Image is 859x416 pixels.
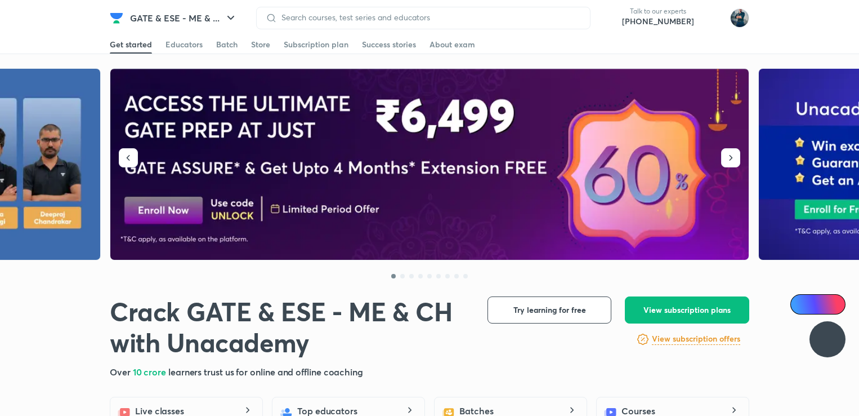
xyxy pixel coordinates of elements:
input: Search courses, test series and educators [277,13,581,22]
a: View subscription offers [652,333,740,346]
a: Batch [216,36,238,54]
span: View subscription plans [643,304,731,316]
a: Subscription plan [284,36,348,54]
img: Company Logo [110,11,123,25]
p: Talk to our experts [622,7,694,16]
a: Get started [110,36,152,54]
img: call-us [599,7,622,29]
button: GATE & ESE - ME & ... [123,7,244,29]
div: Educators [165,39,203,50]
a: Success stories [362,36,416,54]
img: ttu [821,333,834,346]
button: View subscription plans [625,296,749,324]
button: Try learning for free [487,296,611,324]
div: Subscription plan [284,39,348,50]
img: Vinay Upadhyay [730,8,749,28]
span: Try learning for free [513,304,586,316]
div: Store [251,39,270,50]
a: Educators [165,36,203,54]
div: Get started [110,39,152,50]
a: Ai Doubts [790,294,845,315]
a: [PHONE_NUMBER] [622,16,694,27]
h1: Crack GATE & ESE - ME & CH with Unacademy [110,296,469,359]
span: Ai Doubts [809,300,839,309]
h6: View subscription offers [652,333,740,345]
img: avatar [703,9,721,27]
a: About exam [429,36,475,54]
span: Over [110,366,133,378]
div: About exam [429,39,475,50]
a: Store [251,36,270,54]
div: Success stories [362,39,416,50]
div: Batch [216,39,238,50]
img: Icon [797,300,806,309]
span: learners trust us for online and offline coaching [168,366,363,378]
span: 10 crore [133,366,168,378]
